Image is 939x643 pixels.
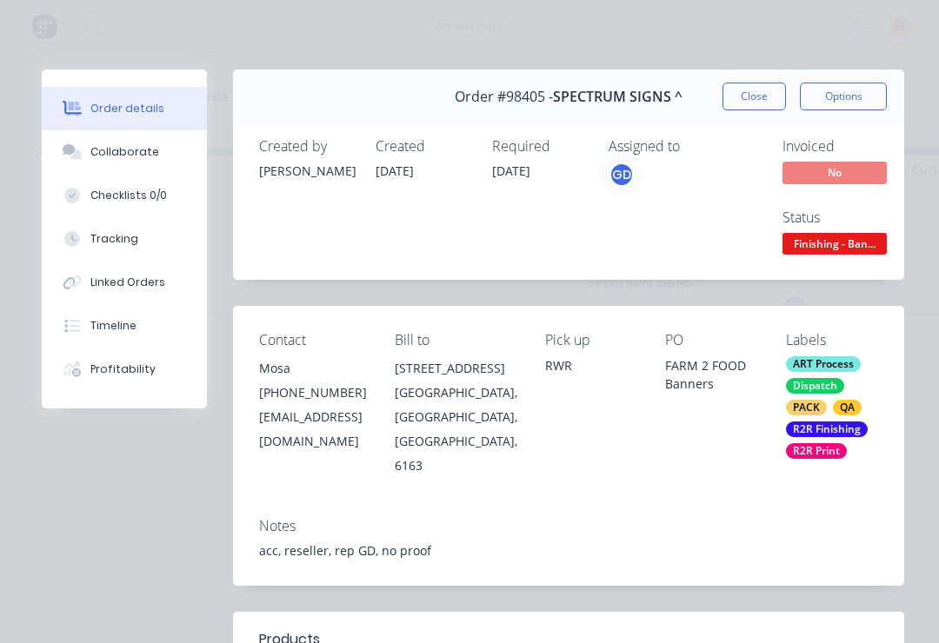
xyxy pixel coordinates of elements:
[492,138,588,155] div: Required
[259,356,367,454] div: Mosa[PHONE_NUMBER][EMAIL_ADDRESS][DOMAIN_NAME]
[786,443,847,459] div: R2R Print
[786,400,827,415] div: PACK
[259,381,367,405] div: [PHONE_NUMBER]
[90,231,138,247] div: Tracking
[42,87,207,130] button: Order details
[782,209,913,226] div: Status
[259,518,878,534] div: Notes
[786,421,868,437] div: R2R Finishing
[609,138,782,155] div: Assigned to
[376,138,471,155] div: Created
[665,356,757,393] div: FARM 2 FOOD Banners
[90,275,165,290] div: Linked Orders
[259,405,367,454] div: [EMAIL_ADDRESS][DOMAIN_NAME]
[395,332,517,348] div: Bill to
[800,83,887,110] button: Options
[395,381,517,478] div: [GEOGRAPHIC_DATA], [GEOGRAPHIC_DATA], [GEOGRAPHIC_DATA], 6163
[259,162,355,180] div: [PERSON_NAME]
[545,356,637,375] div: RWR
[259,332,367,348] div: Contact
[42,261,207,304] button: Linked Orders
[42,217,207,261] button: Tracking
[90,361,156,377] div: Profitability
[42,130,207,174] button: Collaborate
[609,162,635,188] button: GD
[259,541,878,560] div: acc, reseller, rep GD, no proof
[786,356,861,372] div: ART Process
[492,162,530,179] span: [DATE]
[665,332,757,348] div: PO
[90,188,167,203] div: Checklists 0/0
[782,162,887,183] span: No
[42,348,207,391] button: Profitability
[42,304,207,348] button: Timeline
[723,83,786,110] button: Close
[782,138,913,155] div: Invoiced
[90,101,164,116] div: Order details
[395,356,517,381] div: [STREET_ADDRESS]
[259,138,355,155] div: Created by
[553,89,683,105] span: SPECTRUM SIGNS ^
[395,356,517,478] div: [STREET_ADDRESS][GEOGRAPHIC_DATA], [GEOGRAPHIC_DATA], [GEOGRAPHIC_DATA], 6163
[90,318,137,334] div: Timeline
[90,144,159,160] div: Collaborate
[833,400,862,415] div: QA
[545,332,637,348] div: Pick up
[376,162,414,179] span: [DATE]
[455,89,553,105] span: Order #98405 -
[259,356,367,381] div: Mosa
[786,332,878,348] div: Labels
[786,378,844,394] div: Dispatch
[782,233,887,259] button: Finishing - Ban...
[42,174,207,217] button: Checklists 0/0
[782,233,887,255] span: Finishing - Ban...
